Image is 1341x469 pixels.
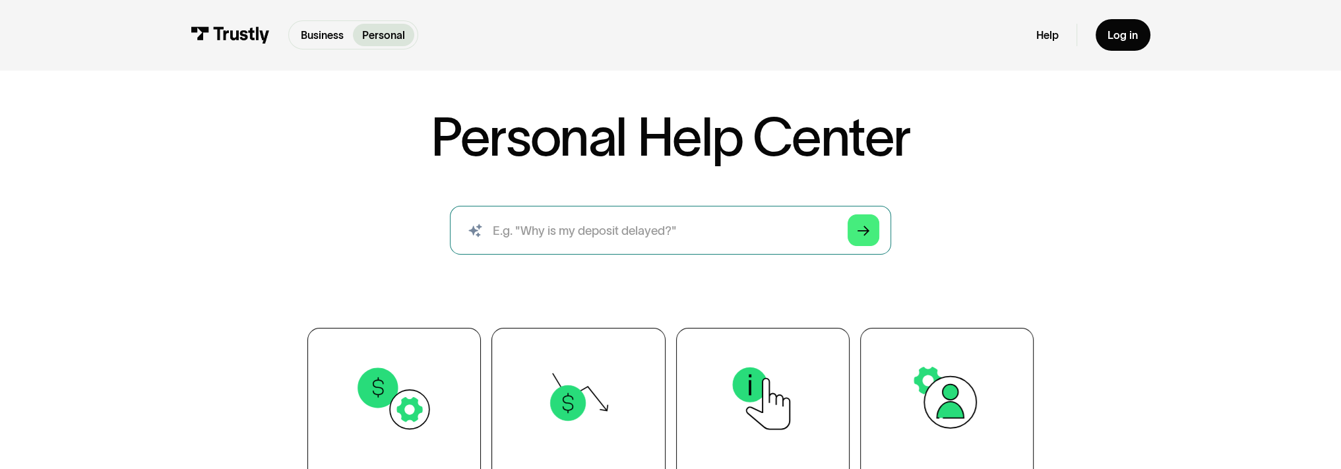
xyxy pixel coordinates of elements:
[431,110,910,164] h1: Personal Help Center
[353,24,414,46] a: Personal
[301,27,344,43] p: Business
[362,27,405,43] p: Personal
[292,24,354,46] a: Business
[450,206,892,255] form: Search
[191,26,270,43] img: Trustly Logo
[1036,28,1058,42] a: Help
[1096,19,1150,51] a: Log in
[450,206,892,255] input: search
[1107,28,1138,42] div: Log in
